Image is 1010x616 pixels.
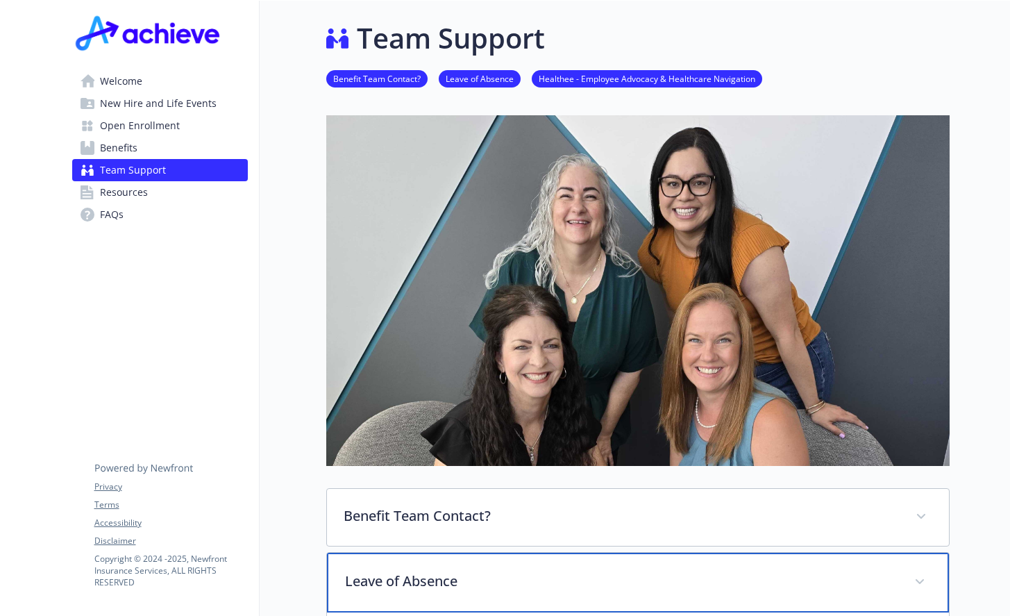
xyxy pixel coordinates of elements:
span: Resources [100,181,148,203]
a: Accessibility [94,517,247,529]
a: New Hire and Life Events [72,92,248,115]
a: Resources [72,181,248,203]
span: FAQs [100,203,124,226]
a: Leave of Absence [439,72,521,85]
a: Benefits [72,137,248,159]
span: New Hire and Life Events [100,92,217,115]
img: team support page banner [326,115,950,465]
p: Copyright © 2024 - 2025 , Newfront Insurance Services, ALL RIGHTS RESERVED [94,553,247,588]
a: Welcome [72,70,248,92]
span: Welcome [100,70,142,92]
span: Open Enrollment [100,115,180,137]
p: Benefit Team Contact? [344,506,899,526]
a: Healthee - Employee Advocacy & Healthcare Navigation [532,72,762,85]
a: Open Enrollment [72,115,248,137]
a: Team Support [72,159,248,181]
div: Benefit Team Contact? [327,489,949,546]
a: Privacy [94,481,247,493]
a: FAQs [72,203,248,226]
span: Team Support [100,159,166,181]
span: Benefits [100,137,137,159]
a: Terms [94,499,247,511]
div: Leave of Absence [327,553,949,613]
p: Leave of Absence [345,571,898,592]
h1: Team Support [357,17,545,59]
a: Benefit Team Contact? [326,72,428,85]
a: Disclaimer [94,535,247,547]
